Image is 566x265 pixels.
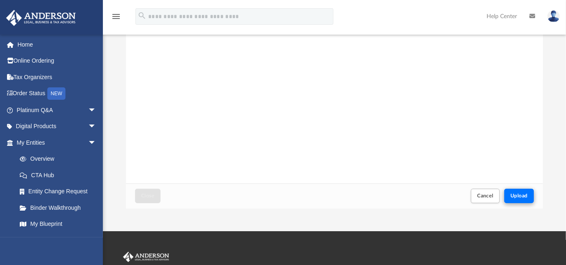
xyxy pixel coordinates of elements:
a: Entity Change Request [12,183,109,200]
a: Tax Due Dates [12,232,109,249]
a: Tax Organizers [6,69,109,85]
a: Order StatusNEW [6,85,109,102]
span: Cancel [477,193,494,198]
span: Upload [510,193,528,198]
button: Upload [504,189,534,203]
i: search [137,11,147,20]
div: NEW [47,87,65,100]
span: arrow_drop_down [88,134,105,151]
span: arrow_drop_down [88,102,105,119]
i: menu [111,12,121,21]
a: Online Ordering [6,53,109,69]
img: User Pic [547,10,560,22]
button: Close [135,189,161,203]
a: Home [6,36,109,53]
a: CTA Hub [12,167,109,183]
a: Platinum Q&Aarrow_drop_down [6,102,109,118]
img: Anderson Advisors Platinum Portal [121,252,171,263]
a: My Entitiesarrow_drop_down [6,134,109,151]
a: menu [111,16,121,21]
a: Binder Walkthrough [12,199,109,216]
span: Close [141,193,154,198]
button: Cancel [471,189,500,203]
span: arrow_drop_down [88,118,105,135]
a: Overview [12,151,109,167]
a: My Blueprint [12,216,105,232]
a: Digital Productsarrow_drop_down [6,118,109,135]
img: Anderson Advisors Platinum Portal [4,10,78,26]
